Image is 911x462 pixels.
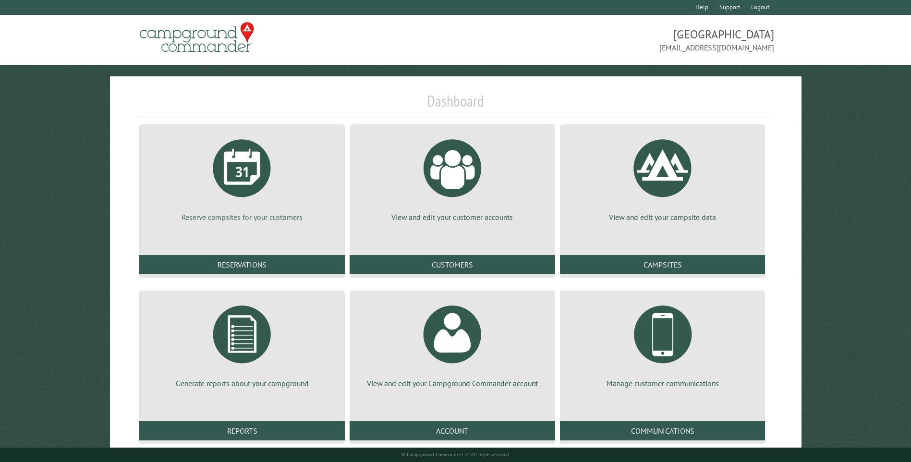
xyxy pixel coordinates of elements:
[560,421,765,440] a: Communications
[361,212,544,222] p: View and edit your customer accounts
[151,378,333,389] p: Generate reports about your campground
[571,378,754,389] p: Manage customer communications
[151,212,333,222] p: Reserve campsites for your customers
[560,255,765,274] a: Campsites
[137,19,257,56] img: Campground Commander
[137,92,774,118] h1: Dashboard
[139,255,345,274] a: Reservations
[361,132,544,222] a: View and edit your customer accounts
[350,255,555,274] a: Customers
[456,26,774,53] span: [GEOGRAPHIC_DATA] [EMAIL_ADDRESS][DOMAIN_NAME]
[139,421,345,440] a: Reports
[571,298,754,389] a: Manage customer communications
[151,298,333,389] a: Generate reports about your campground
[571,132,754,222] a: View and edit your campsite data
[361,378,544,389] p: View and edit your Campground Commander account
[350,421,555,440] a: Account
[401,451,510,458] small: © Campground Commander LLC. All rights reserved.
[151,132,333,222] a: Reserve campsites for your customers
[361,298,544,389] a: View and edit your Campground Commander account
[571,212,754,222] p: View and edit your campsite data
